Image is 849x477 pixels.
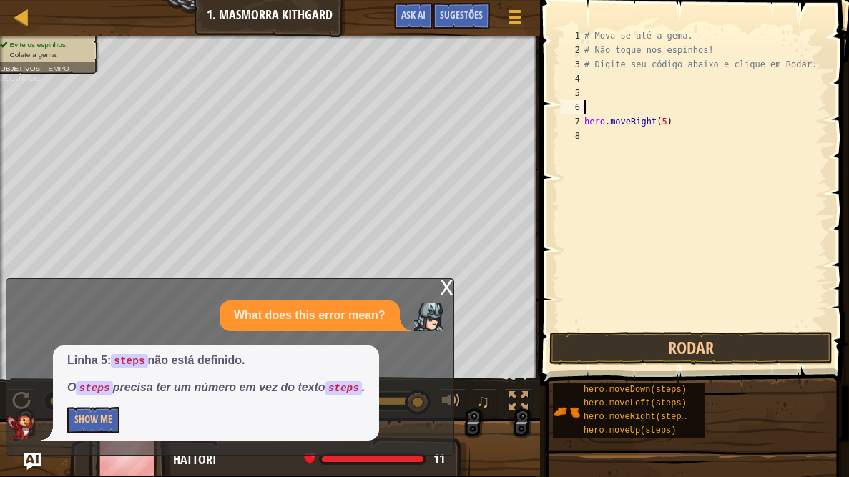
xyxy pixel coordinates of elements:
[560,72,584,86] div: 4
[40,64,44,72] span: :
[584,426,677,436] span: hero.moveUp(steps)
[6,415,35,441] img: AI
[10,51,59,59] span: Colete a gema.
[67,407,119,433] button: Show Me
[560,100,584,114] div: 6
[549,332,833,365] button: Rodar
[234,308,386,324] p: What does this error mean?
[560,57,584,72] div: 3
[304,453,445,466] div: health: 11 / 11
[67,353,365,369] p: Linha 5: não está definido.
[67,381,365,393] em: O precisa ter um número em vez do texto .
[560,86,584,100] div: 5
[473,388,497,418] button: ♫
[584,398,687,408] span: hero.moveLeft(steps)
[325,381,362,395] code: steps
[560,129,584,143] div: 8
[476,390,490,412] span: ♫
[173,451,456,469] div: Hattori
[76,381,112,395] code: steps
[10,41,68,49] span: Evite os espinhos.
[584,385,687,395] span: hero.moveDown(steps)
[560,114,584,129] div: 7
[560,29,584,43] div: 1
[560,43,584,57] div: 2
[433,450,445,468] span: 11
[584,412,692,422] span: hero.moveRight(steps)
[553,398,580,426] img: portrait.png
[504,388,533,418] button: Toggle fullscreen
[497,3,533,36] button: Mostrar menu do jogo
[440,8,483,21] span: Sugestões
[441,279,453,293] div: x
[24,453,41,470] button: Ask AI
[394,3,433,29] button: Ask AI
[401,8,426,21] span: Ask AI
[111,354,147,368] code: steps
[414,303,443,331] img: Player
